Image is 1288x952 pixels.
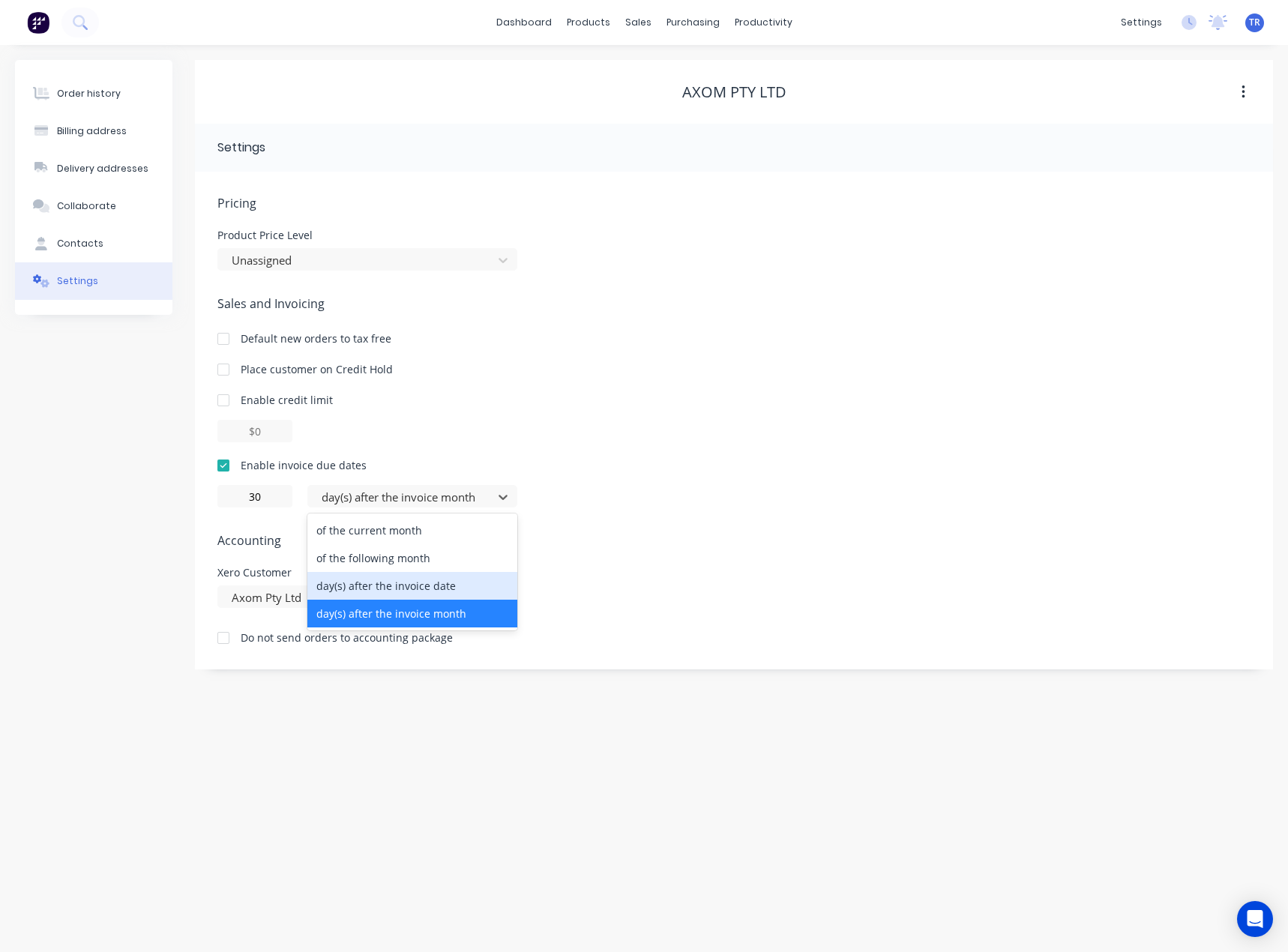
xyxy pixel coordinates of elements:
input: 0 [217,485,292,507]
div: settings [1113,11,1170,34]
span: TR [1249,16,1260,29]
button: Order history [15,75,172,112]
div: products [559,11,618,34]
div: of the current month [307,516,517,544]
a: dashboard [489,11,559,34]
div: Place customer on Credit Hold [241,361,393,377]
div: Axom Pty Ltd [682,83,786,101]
div: Collaborate [57,199,116,213]
span: Sales and Invoicing [217,295,1251,313]
div: Order history [57,87,121,100]
div: Product Price Level [217,230,517,241]
div: Delivery addresses [57,162,148,175]
div: of the following month [307,544,517,572]
div: Open Intercom Messenger [1237,901,1273,937]
span: Accounting [217,531,1251,549]
button: Settings [15,262,172,300]
button: Contacts [15,225,172,262]
div: productivity [727,11,800,34]
div: Settings [57,274,98,288]
div: day(s) after the invoice month [307,600,517,627]
div: Contacts [57,237,103,250]
img: Factory [27,11,49,34]
div: Xero Customer [217,567,517,578]
div: purchasing [659,11,727,34]
div: Do not send orders to accounting package [241,630,453,645]
span: Pricing [217,194,1251,212]
div: Settings [217,139,265,157]
div: Default new orders to tax free [241,331,391,346]
button: Billing address [15,112,172,150]
div: Billing address [57,124,127,138]
div: Enable credit limit [241,392,333,408]
div: day(s) after the invoice date [307,572,517,600]
button: Collaborate [15,187,172,225]
div: sales [618,11,659,34]
button: Delivery addresses [15,150,172,187]
input: $0 [217,420,292,442]
div: Enable invoice due dates [241,457,367,473]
